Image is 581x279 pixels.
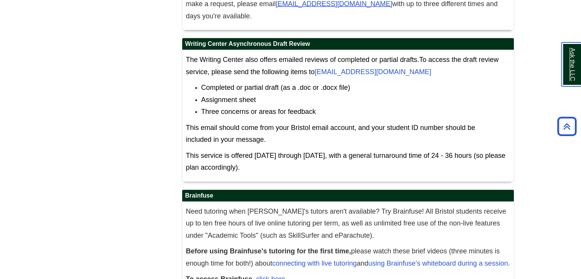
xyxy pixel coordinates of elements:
span: To access the draft review service, please send the following items to [186,56,499,76]
span: The Writing Center also offers emailed reviews of completed or partial drafts. [186,56,419,63]
span: This email should come from your Bristol email account, and your student ID number should be incl... [186,124,475,144]
span: Need tutoring when [PERSON_NAME]'s tutors aren't available? Try Brainfuse! All Bristol students r... [186,208,506,239]
a: [EMAIL_ADDRESS][DOMAIN_NAME] [276,1,392,7]
h2: Writing Center Asynchronous Draft Review [182,38,514,50]
h2: Brainfuse [182,190,514,202]
span: please watch these brief videos (three minutes is enough time for both!) about and . [186,247,510,267]
span: This service is offered [DATE] through [DATE], with a general turnaround time of 24 - 36 hours (s... [186,152,505,172]
span: Three concerns or areas for feedback [201,108,316,115]
a: [EMAIL_ADDRESS][DOMAIN_NAME] [315,68,431,76]
a: using Brainfuse's whiteboard during a session [368,260,508,267]
a: connecting with live tutoring [272,260,357,267]
a: Back to Top [555,121,579,131]
strong: Before using Brainfuse's tutoring for the first time, [186,247,351,255]
span: Completed or partial draft (as a .doc or .docx file) [201,84,350,91]
span: Assignment sheet [201,96,256,104]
